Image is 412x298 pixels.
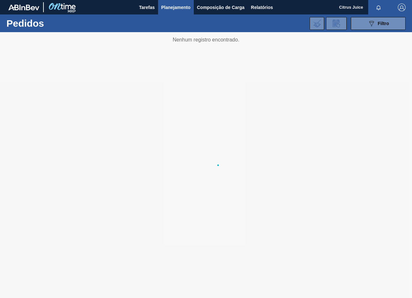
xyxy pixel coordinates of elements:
button: Filtro [351,17,406,30]
span: Relatórios [251,4,273,11]
div: Importar Negociações dos Pedidos [310,17,324,30]
img: Logout [398,4,406,11]
button: Notificações [368,3,389,12]
span: Filtro [378,21,389,26]
span: Planejamento [161,4,191,11]
h1: Pedidos [6,20,95,27]
img: TNhmsLtSVTkK8tSr43FrP2fwEKptu5GPRR3wAAAABJRU5ErkJggg== [8,5,39,10]
span: Tarefas [139,4,155,11]
span: Composição de Carga [197,4,245,11]
div: Solicitação de Revisão de Pedidos [326,17,347,30]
